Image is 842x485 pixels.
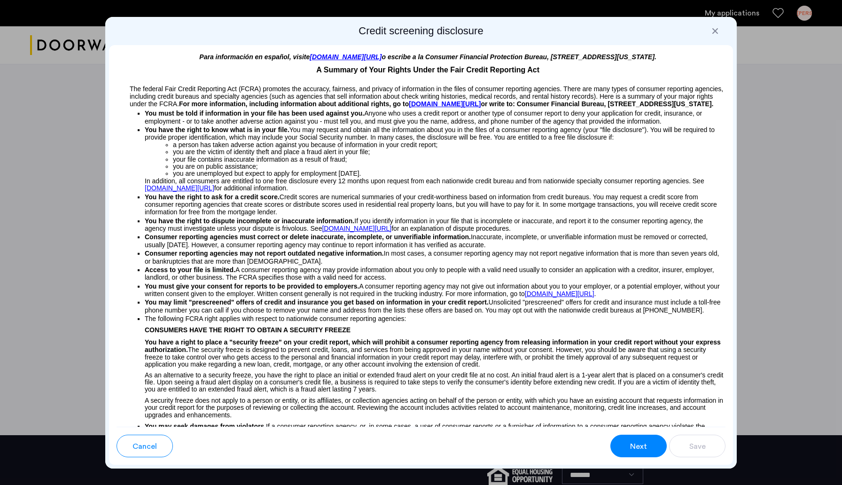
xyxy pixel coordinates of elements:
li: your file contains inaccurate information as a result of fraud; [173,156,725,163]
p: A consumer reporting agency may provide information about you only to people with a valid need us... [145,266,725,282]
span: You may seek damages from violators. [145,422,266,430]
p: Inaccurate, incomplete, or unverifiable information must be removed or corrected, usually [DATE].... [145,233,725,249]
span: You have a right to place a "security freeze" on your credit report, which will prohibit a consum... [145,338,721,353]
span: A consumer reporting agency may not give out information about you to your employer, or a potenti... [145,282,720,297]
a: [DOMAIN_NAME][URL] [409,101,481,108]
p: Anyone who uses a credit report or another type of consumer report to deny your application for c... [145,108,725,125]
p: A Summary of Your Rights Under the Fair Credit Reporting Act [117,61,725,76]
span: You must be told if information in your file has been used against you. [145,110,364,117]
span: You must give your consent for reports to be provided to employers. [145,282,359,290]
span: You have the right to dispute incomplete or inaccurate information. [145,217,354,225]
span: Consumer reporting agencies may not report outdated negative information. [145,250,384,257]
span: for additional information. [214,184,288,192]
a: [DOMAIN_NAME][URL] [322,225,391,232]
a: [DOMAIN_NAME][URL] [145,185,214,192]
span: If you identify information in your file that is incomplete or inaccurate, and report it to the c... [145,217,703,232]
span: Consumer reporting agencies must correct or delete inaccurate, incomplete, or unverifiable inform... [145,233,471,241]
span: Para información en español, visite [199,53,310,61]
span: For more information, including information about additional rights, go to [179,100,409,108]
span: Cancel [133,441,157,452]
h2: Credit screening disclosure [109,24,733,38]
p: You may request and obtain all the information about you in the files of a consumer reporting age... [145,126,725,141]
span: You have the right to ask for a credit score. [145,193,280,201]
a: [DOMAIN_NAME][URL] [310,53,382,61]
span: Access to your file is limited. [145,266,235,274]
a: [DOMAIN_NAME][URL] [525,290,594,297]
span: Save [689,441,706,452]
p: Unsolicited "prescreened" offers for credit and insurance must include a toll-free phone number y... [145,298,725,314]
p: As an alternative to a security freeze, you have the right to place an initial or extended fraud ... [145,368,725,393]
button: button [610,435,667,457]
li: a person has taken adverse action against you because of information in your credit report; [173,141,725,149]
span: The federal Fair Credit Reporting Act (FCRA) promotes the accuracy, fairness, and privacy of info... [130,85,723,107]
span: . [594,290,596,297]
button: button [117,435,173,457]
li: you are on public assistance; [173,163,725,170]
p: If a consumer reporting agency, or, in some cases, a user of consumer reports or a furnisher of i... [145,419,725,438]
button: button [669,435,725,457]
li: you are the victim of identity theft and place a fraud alert in your file; [173,149,725,156]
p: In most cases, a consumer reporting agency may not report negative information that is more than ... [145,250,725,265]
li: you are unemployed but expect to apply for employment [DATE]. [173,170,725,177]
p: CONSUMERS HAVE THE RIGHT TO OBTAIN A SECURITY FREEZE [145,321,725,339]
span: In addition, all consumers are entitled to one free disclosure every 12 months upon request from ... [145,177,704,185]
p: Credit scores are numerical summaries of your credit-worthiness based on information from credit ... [145,193,725,216]
span: You may limit "prescreened" offers of credit and insurance you get based on information in your c... [145,298,489,306]
p: The security freeze is designed to prevent credit, loans, and services from being approved in you... [145,339,725,368]
span: or write to: Consumer Financial Bureau, [STREET_ADDRESS][US_STATE]. [481,100,713,108]
span: Next [630,441,647,452]
p: A security freeze does not apply to a person or entity, or its affiliates, or collection agencies... [145,393,725,419]
span: You have the right to know what is in your file. [145,126,289,133]
p: The following FCRA right applies with respect to nationwide consumer reporting agencies: [145,316,725,321]
span: o escribe a la Consumer Financial Protection Bureau, [STREET_ADDRESS][US_STATE]. [382,53,657,61]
